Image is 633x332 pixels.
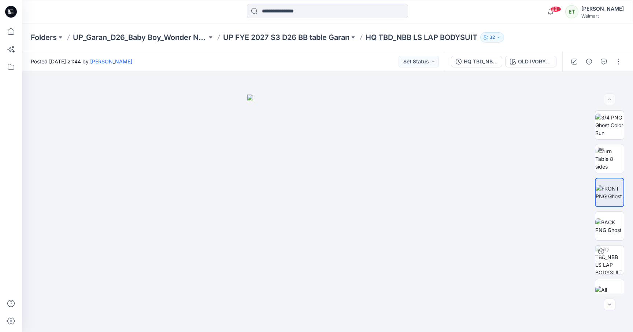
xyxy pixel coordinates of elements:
[31,32,57,43] a: Folders
[596,185,623,200] img: FRONT PNG Ghost
[583,56,595,67] button: Details
[223,32,349,43] a: UP FYE 2027 S3 D26 BB table Garan
[247,95,408,332] img: eyJhbGciOiJIUzI1NiIsImtpZCI6IjAiLCJzbHQiOiJzZXMiLCJ0eXAiOiJKV1QifQ.eyJkYXRhIjp7InR5cGUiOiJzdG9yYW...
[31,58,132,65] span: Posted [DATE] 21:44 by
[550,6,561,12] span: 99+
[595,147,624,170] img: Turn Table 8 sides
[464,58,497,66] div: HQ TBD_NBB LS LAP BODYSUIT
[595,218,624,234] img: BACK PNG Ghost
[581,13,624,19] div: Walmart
[480,32,504,43] button: 32
[366,32,477,43] p: HQ TBD_NBB LS LAP BODYSUIT
[595,286,624,301] img: All colorways
[505,56,556,67] button: OLD IVORY CREAM
[90,58,132,64] a: [PERSON_NAME]
[595,246,624,274] img: HQ TBD_NBB LS LAP BODYSUIT (2) OLD IVORY CREAM
[565,5,578,18] div: ET
[518,58,552,66] div: OLD IVORY CREAM
[595,114,624,137] img: 3/4 PNG Ghost Color Run
[73,32,207,43] a: UP_Garan_D26_Baby Boy_Wonder Nation
[451,56,502,67] button: HQ TBD_NBB LS LAP BODYSUIT
[581,4,624,13] div: [PERSON_NAME]
[489,33,495,41] p: 32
